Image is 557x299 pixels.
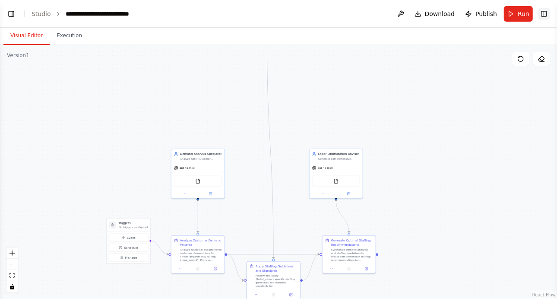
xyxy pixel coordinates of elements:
[50,27,89,45] button: Execution
[475,10,497,18] span: Publish
[411,6,459,22] button: Download
[318,166,333,170] span: gpt-4o-mini
[228,252,320,257] g: Edge from bf7d38d8-f720-4134-9adc-dc81047dc05e to 8ff10123-7aad-4728-a5fa-4a739a09740c
[425,10,455,18] span: Download
[340,266,358,271] button: No output available
[333,179,339,184] img: FileReadTool
[108,234,149,242] button: Event
[171,235,225,274] div: Analyze Customer Demand PatternsAnalyze historical and projected customer demand data for {hotel_...
[6,270,18,281] button: fit view
[108,244,149,252] button: Schedule
[6,248,18,293] div: React Flow controls
[119,225,148,229] p: No triggers configured
[198,191,223,196] button: Open in side panel
[538,8,550,20] button: Show right sidebar
[336,191,361,196] button: Open in side panel
[5,8,17,20] button: Show left sidebar
[196,200,200,233] g: Edge from 8c1e026d-8384-44ff-8402-f183ff6a2f10 to bf7d38d8-f720-4134-9adc-dc81047dc05e
[6,281,18,293] button: toggle interactivity
[108,254,149,262] button: Manage
[7,52,29,59] div: Version 1
[32,10,51,17] a: Studio
[264,292,282,297] button: No output available
[195,179,200,184] img: FileReadTool
[228,252,244,283] g: Edge from bf7d38d8-f720-4134-9adc-dc81047dc05e to d027132e-e00a-43f1-9297-fa879da97f8c
[518,10,529,18] span: Run
[256,274,297,288] div: Review and apply {hotel_name} specific staffing guidelines and industry standards for {hotel_depa...
[256,264,297,273] div: Apply Staffing Guidelines and Standards
[125,255,137,260] span: Manage
[322,235,376,274] div: Generate Optimal Staffing RecommendationsSynthesize demand analysis and staffing guidelines to cr...
[208,266,223,271] button: Open in side panel
[180,152,222,156] div: Demand Analysis Specialist
[106,218,151,264] div: TriggersNo triggers configuredEventScheduleManage
[331,238,373,247] div: Generate Optimal Staffing Recommendations
[180,238,222,247] div: Analyze Customer Demand Patterns
[318,157,360,161] div: Generate comprehensive staffing recommendations for {hotel_department} that optimize labor costs ...
[318,152,360,156] div: Labor Optimization Advisor
[180,157,222,161] div: Analyze hotel customer demand data from various sources (occupancy rates, reservations, historica...
[3,27,50,45] button: Visual Editor
[124,245,138,250] span: Schedule
[532,293,556,297] a: React Flow attribution
[334,200,351,233] g: Edge from 752f9a38-ce49-4501-b1e0-41bb2be8e9ad to 8ff10123-7aad-4728-a5fa-4a739a09740c
[265,32,275,259] g: Edge from afcf5155-c023-416a-91d5-47902f625470 to d027132e-e00a-43f1-9297-fa879da97f8c
[180,166,195,170] span: gpt-4o-mini
[127,235,136,240] span: Event
[6,248,18,259] button: zoom in
[150,238,169,257] g: Edge from triggers to bf7d38d8-f720-4134-9adc-dc81047dc05e
[359,266,374,271] button: Open in side panel
[331,248,373,262] div: Synthesize demand analysis and staffing guidelines to create comprehensive staffing recommendatio...
[189,266,207,271] button: No output available
[309,149,363,199] div: Labor Optimization AdvisorGenerate comprehensive staffing recommendations for {hotel_department} ...
[462,6,500,22] button: Publish
[284,292,298,297] button: Open in side panel
[171,149,225,199] div: Demand Analysis SpecialistAnalyze hotel customer demand data from various sources (occupancy rate...
[180,248,222,262] div: Analyze historical and projected customer demand data for {hotel_department} during {time_period}...
[119,221,148,225] h3: Triggers
[32,10,157,18] nav: breadcrumb
[303,252,320,283] g: Edge from d027132e-e00a-43f1-9297-fa879da97f8c to 8ff10123-7aad-4728-a5fa-4a739a09740c
[504,6,533,22] button: Run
